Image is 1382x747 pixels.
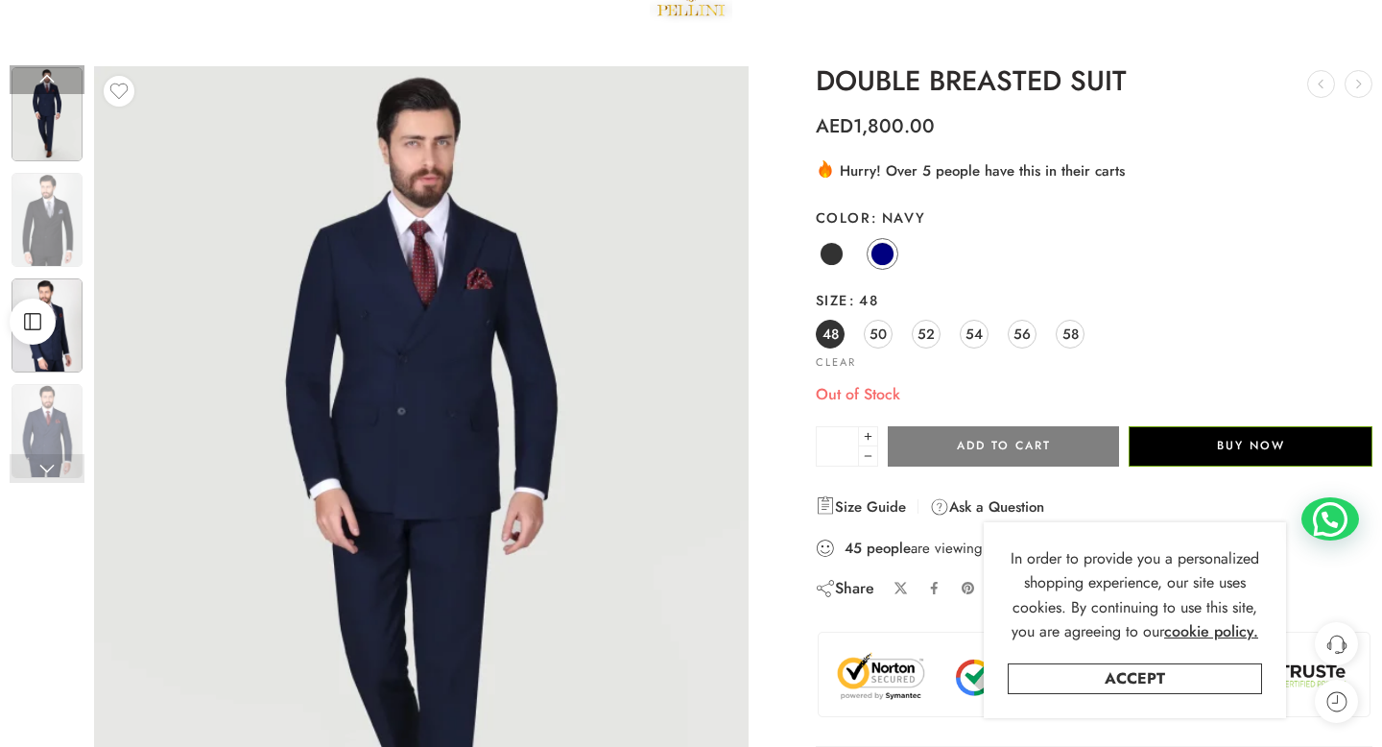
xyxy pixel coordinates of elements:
a: Share on X [894,581,908,595]
span: In order to provide you a personalized shopping experience, our site uses cookies. By continuing ... [1011,547,1259,643]
a: 52 [912,320,941,349]
a: cookie policy. [1164,619,1258,644]
span: 58 [1062,321,1079,347]
a: 48 [816,320,845,349]
label: Color [816,208,1372,228]
a: Size Guide [816,495,906,518]
span: AED [816,112,853,140]
a: 54 [960,320,989,349]
a: 50 [864,320,893,349]
p: Out of Stock [816,382,1372,407]
div: Share [816,578,874,599]
div: are viewing this right now [816,538,1372,559]
img: co-cd44047-blk [12,173,83,267]
button: Add to cart [888,426,1119,467]
span: Navy [870,207,925,228]
label: Size [816,291,1372,310]
span: 56 [1013,321,1031,347]
strong: people [867,539,911,558]
img: co-cd44047-blk [12,67,83,161]
span: 48 [822,321,839,347]
a: Share on Facebook [927,581,941,595]
a: Clear options [816,357,856,368]
img: Trust [833,652,1355,703]
h1: DOUBLE BREASTED SUIT [816,66,1372,97]
input: Product quantity [816,426,859,467]
span: 50 [870,321,887,347]
button: Buy Now [1129,426,1372,467]
span: 52 [917,321,935,347]
a: Ask a Question [930,495,1044,518]
a: Accept [1008,663,1262,694]
strong: 45 [845,539,862,558]
span: 48 [848,290,878,310]
img: co-cd44047-blk [12,278,83,373]
span: 54 [965,321,983,347]
img: co-cd44047-blk [12,384,83,478]
a: Pin on Pinterest [961,581,976,596]
bdi: 1,800.00 [816,112,935,140]
a: 56 [1008,320,1036,349]
div: Hurry! Over 5 people have this in their carts [816,158,1372,181]
a: 58 [1056,320,1084,349]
